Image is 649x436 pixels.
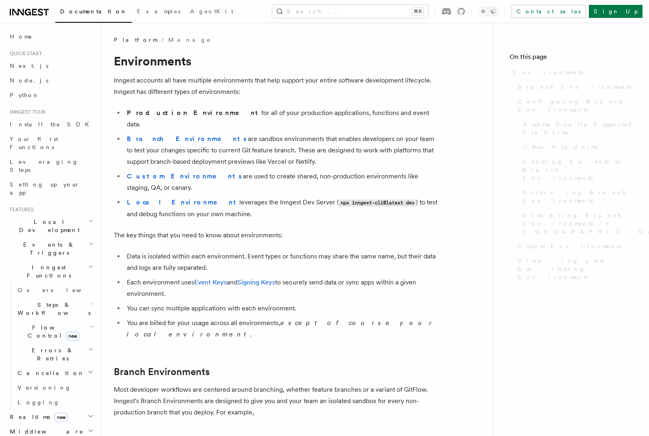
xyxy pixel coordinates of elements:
[7,263,88,280] span: Inngest Functions
[7,237,96,260] button: Events & Triggers
[518,242,621,250] span: Custom Environments
[14,297,96,320] button: Steps & Workflows
[127,198,239,206] a: Local Environment
[518,98,633,114] span: Configuring Branch Environments
[523,189,633,205] span: Archiving Branch Environments
[510,65,633,80] a: Environments
[10,92,39,98] span: Python
[7,154,96,177] a: Leveraging Steps
[124,197,439,220] li: leverages the Inngest Dev Server ( ) to test and debug functions on your own machine.
[114,366,210,377] a: Branch Environments
[10,33,33,41] span: Home
[14,283,96,297] a: Overview
[514,239,633,254] a: Custom Environments
[124,303,439,314] li: You can sync multiple applications with each environment.
[10,77,48,84] span: Node.js
[14,395,96,410] a: Logging
[14,320,96,343] button: Flow Controlnew
[519,117,633,140] a: Automatically Supported Platforms
[519,154,633,185] a: Sending Events to Branch Environments
[7,73,96,88] a: Node.js
[514,94,633,117] a: Configuring Branch Environments
[514,254,633,284] a: Viewing and Switching Environments
[7,260,96,283] button: Inngest Functions
[114,54,439,68] h1: Environments
[7,109,46,115] span: Inngest tour
[10,181,80,196] span: Setting up your app
[114,36,157,44] span: Platform
[185,2,238,22] a: AgentKit
[124,277,439,299] li: Each environment uses and to securely send data or sync apps within a given environment.
[478,7,498,16] button: Toggle dark mode
[519,208,633,239] a: Disabling Branch Environments in [GEOGRAPHIC_DATA]
[7,283,96,410] div: Inngest Functions
[124,317,439,340] li: You are billed for your usage across all environments, .
[7,177,96,200] a: Setting up your app
[7,132,96,154] a: Your first Functions
[132,2,185,22] a: Examples
[14,301,91,317] span: Steps & Workflows
[10,63,48,69] span: Next.js
[14,369,85,377] span: Cancellation
[7,218,89,234] span: Local Development
[124,251,439,273] li: Data is isolated within each environment. Event types or functions may share the same name, but t...
[272,5,428,18] button: Search...⌘K
[7,215,96,237] button: Local Development
[523,143,598,151] span: Other Platforms
[14,366,96,380] button: Cancellation
[194,278,227,286] a: Event Keys
[137,8,180,15] span: Examples
[60,8,127,15] span: Documentation
[511,5,586,18] a: Contact sales
[17,384,71,391] span: Versioning
[10,121,94,128] span: Install the SDK
[124,107,439,130] li: for all of your production applications, functions and event data.
[7,413,68,421] span: Realtime
[589,5,642,18] a: Sign Up
[514,80,633,94] a: Branch Environments
[7,29,96,44] a: Home
[168,36,211,44] a: Manage
[7,427,84,436] span: Middleware
[519,185,633,208] a: Archiving Branch Environments
[14,380,96,395] a: Versioning
[127,135,248,143] a: Branch Environments
[114,384,439,418] p: Most developer workflows are centered around branching, whether feature branches or a variant of ...
[17,399,60,406] span: Logging
[114,230,439,241] p: The key things that you need to know about environments:
[518,83,631,91] span: Branch Environments
[513,68,583,76] span: Environments
[7,410,96,424] button: Realtimenew
[190,8,233,15] span: AgentKit
[124,171,439,193] li: are used to create shared, non-production environments like staging, QA, or canary.
[124,133,439,167] li: are sandbox environments that enables developers on your team to test your changes specific to cu...
[127,109,261,117] strong: Production Environment
[55,2,132,23] a: Documentation
[10,158,78,173] span: Leveraging Steps
[7,206,34,213] span: Features
[114,75,439,98] p: Inngest accounts all have multiple environments that help support your entire software developmen...
[339,200,416,206] code: npx inngest-cli@latest dev
[518,257,633,281] span: Viewing and Switching Environments
[127,319,435,338] em: except of course your local environment
[127,172,243,180] a: Custom Environments
[523,120,633,137] span: Automatically Supported Platforms
[523,158,633,182] span: Sending Events to Branch Environments
[66,332,79,341] span: new
[14,343,96,366] button: Errors & Retries
[7,241,89,257] span: Events & Triggers
[412,7,423,15] kbd: ⌘K
[17,287,101,293] span: Overview
[10,136,58,150] span: Your first Functions
[7,59,96,73] a: Next.js
[54,413,68,422] span: new
[237,278,275,286] a: Signing Keys
[14,323,89,340] span: Flow Control
[7,117,96,132] a: Install the SDK
[14,346,88,362] span: Errors & Retries
[510,52,633,65] h4: On this page
[7,50,42,57] span: Quick start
